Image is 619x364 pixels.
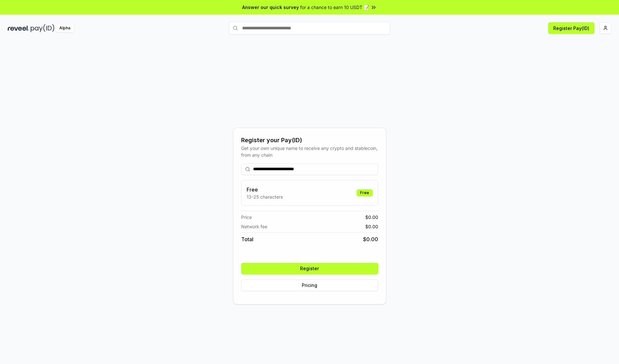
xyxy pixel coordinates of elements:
[365,223,378,230] span: $ 0.00
[31,24,54,32] img: pay_id
[241,280,378,291] button: Pricing
[241,136,378,145] div: Register your Pay(ID)
[300,4,369,11] span: for a chance to earn 10 USDT 📝
[241,235,253,243] span: Total
[8,24,29,32] img: reveel_dark
[363,235,378,243] span: $ 0.00
[357,189,373,196] div: Free
[241,263,378,274] button: Register
[247,193,283,200] p: 13-25 characters
[241,214,252,221] span: Price
[548,22,594,34] button: Register Pay(ID)
[241,145,378,158] div: Get your own unique name to receive any crypto and stablecoin, from any chain
[365,214,378,221] span: $ 0.00
[241,223,267,230] span: Network fee
[56,24,74,32] div: Alpha
[247,186,283,193] h3: Free
[242,4,299,11] span: Answer our quick survey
